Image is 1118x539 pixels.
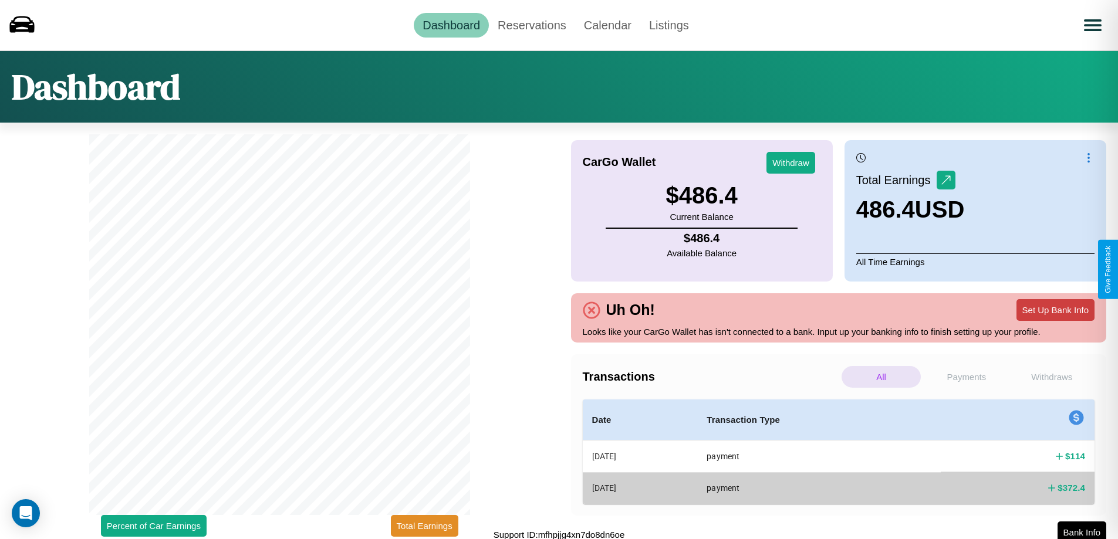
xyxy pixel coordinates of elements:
[842,366,921,388] p: All
[856,253,1095,270] p: All Time Earnings
[856,196,965,223] h3: 486.4 USD
[1016,299,1095,321] button: Set Up Bank Info
[583,399,1095,504] table: simple table
[1076,9,1109,42] button: Open menu
[583,324,1095,340] p: Looks like your CarGo Wallet has isn't connected to a bank. Input up your banking info to finish ...
[592,413,688,427] h4: Date
[766,152,815,174] button: Withdraw
[12,63,180,111] h1: Dashboard
[583,370,839,384] h4: Transactions
[391,515,458,537] button: Total Earnings
[856,170,937,191] p: Total Earnings
[583,155,656,169] h4: CarGo Wallet
[667,245,737,261] p: Available Balance
[927,366,1006,388] p: Payments
[101,515,207,537] button: Percent of Car Earnings
[489,13,575,38] a: Reservations
[600,301,661,318] h4: Uh Oh!
[1065,450,1085,462] h4: $ 114
[640,13,698,38] a: Listings
[697,472,941,503] th: payment
[707,413,931,427] h4: Transaction Type
[583,472,698,503] th: [DATE]
[414,13,489,38] a: Dashboard
[667,232,737,245] h4: $ 486.4
[1012,366,1092,388] p: Withdraws
[583,440,698,473] th: [DATE]
[1104,246,1112,293] div: Give Feedback
[575,13,640,38] a: Calendar
[666,182,737,209] h3: $ 486.4
[1058,482,1085,494] h4: $ 372.4
[12,499,40,527] div: Open Intercom Messenger
[697,440,941,473] th: payment
[666,209,737,225] p: Current Balance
